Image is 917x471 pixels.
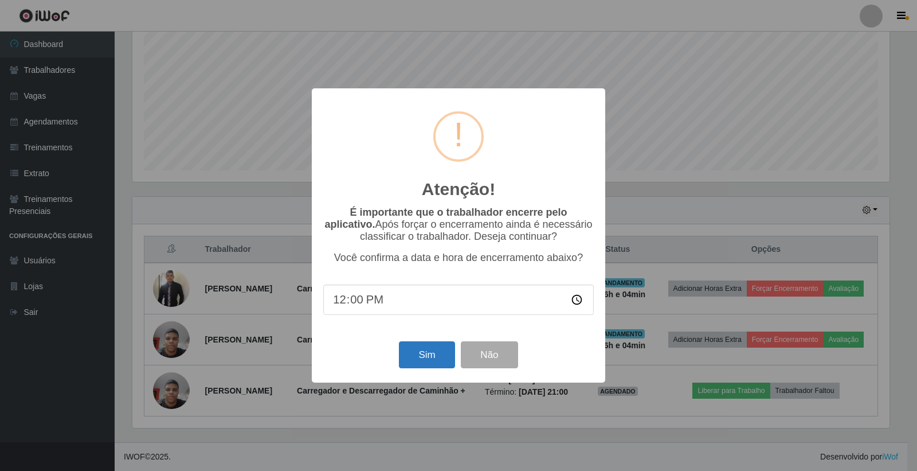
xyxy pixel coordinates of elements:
[461,341,518,368] button: Não
[399,341,454,368] button: Sim
[422,179,495,200] h2: Atenção!
[323,252,594,264] p: Você confirma a data e hora de encerramento abaixo?
[324,207,567,230] b: É importante que o trabalhador encerre pelo aplicativo.
[323,207,594,243] p: Após forçar o encerramento ainda é necessário classificar o trabalhador. Deseja continuar?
